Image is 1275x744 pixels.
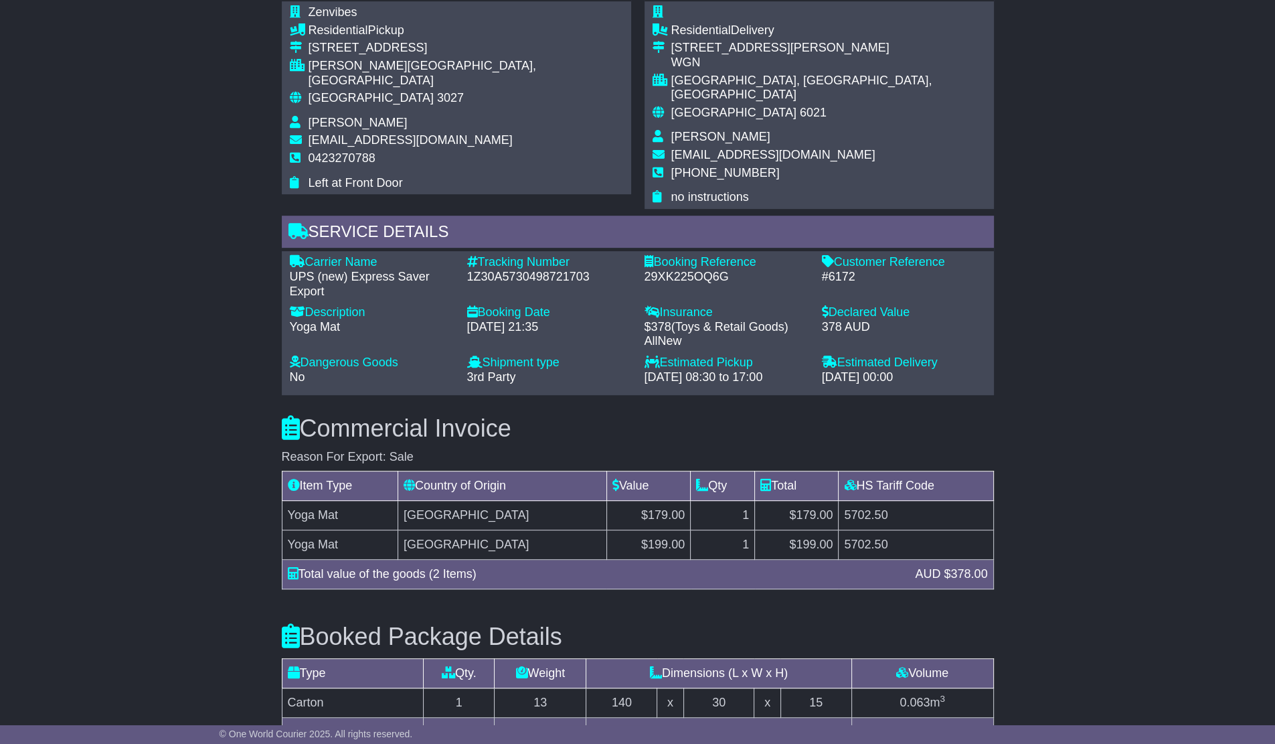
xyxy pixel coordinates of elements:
[282,501,398,530] td: Yoga Mat
[822,356,986,370] div: Estimated Delivery
[940,723,945,733] sup: 3
[645,320,809,349] div: $ ( )
[309,91,434,104] span: [GEOGRAPHIC_DATA]
[671,166,780,179] span: [PHONE_NUMBER]
[780,688,851,718] td: 15
[822,270,986,285] div: #6172
[606,530,690,560] td: $199.00
[691,471,755,501] td: Qty
[839,471,993,501] td: HS Tariff Code
[398,471,607,501] td: Country of Origin
[671,130,770,143] span: [PERSON_NAME]
[800,106,827,119] span: 6021
[220,729,413,739] span: © One World Courier 2025. All rights reserved.
[309,59,623,88] div: [PERSON_NAME][GEOGRAPHIC_DATA], [GEOGRAPHIC_DATA]
[822,305,986,320] div: Declared Value
[839,530,993,560] td: 5702.50
[290,305,454,320] div: Description
[683,688,754,718] td: 30
[671,106,796,119] span: [GEOGRAPHIC_DATA]
[606,501,690,530] td: $179.00
[290,270,454,299] div: UPS (new) Express Saver Export
[822,255,986,270] div: Customer Reference
[309,23,368,37] span: Residential
[282,450,994,465] div: Reason For Export: Sale
[309,41,623,56] div: [STREET_ADDRESS]
[839,501,993,530] td: 5702.50
[586,688,657,718] td: 140
[309,133,513,147] span: [EMAIL_ADDRESS][DOMAIN_NAME]
[671,148,875,161] span: [EMAIL_ADDRESS][DOMAIN_NAME]
[290,370,305,384] span: No
[645,356,809,370] div: Estimated Pickup
[437,91,464,104] span: 3027
[675,320,784,333] span: Toys & Retail Goods
[822,370,986,385] div: [DATE] 00:00
[691,501,755,530] td: 1
[309,5,357,19] span: Zenvibes
[671,190,749,204] span: no instructions
[467,270,631,285] div: 1Z30A5730498721703
[586,659,851,688] td: Dimensions (L x W x H)
[671,56,986,70] div: WGN
[282,659,424,688] td: Type
[495,688,586,718] td: 13
[645,270,809,285] div: 29XK225OQ6G
[282,471,398,501] td: Item Type
[495,659,586,688] td: Weight
[424,688,495,718] td: 1
[940,694,945,704] sup: 3
[657,688,683,718] td: x
[908,565,994,583] div: AUD $378.00
[755,530,839,560] td: $199.00
[645,255,809,270] div: Booking Reference
[754,688,780,718] td: x
[755,501,839,530] td: $179.00
[671,23,731,37] span: Residential
[467,305,631,320] div: Booking Date
[851,688,993,718] td: m
[467,320,631,335] div: [DATE] 21:35
[424,659,495,688] td: Qty.
[645,334,809,349] div: AllNew
[671,41,986,56] div: [STREET_ADDRESS][PERSON_NAME]
[281,565,909,583] div: Total value of the goods (2 Items)
[398,501,607,530] td: [GEOGRAPHIC_DATA]
[282,216,994,252] div: Service Details
[282,688,424,718] td: Carton
[755,471,839,501] td: Total
[691,530,755,560] td: 1
[398,530,607,560] td: [GEOGRAPHIC_DATA]
[651,320,671,333] span: 378
[309,23,623,38] div: Pickup
[309,151,375,165] span: 0423270788
[822,320,986,335] div: 378 AUD
[851,659,993,688] td: Volume
[282,415,994,442] h3: Commercial Invoice
[645,370,809,385] div: [DATE] 08:30 to 17:00
[900,696,930,709] span: 0.063
[467,255,631,270] div: Tracking Number
[290,356,454,370] div: Dangerous Goods
[282,530,398,560] td: Yoga Mat
[467,370,516,384] span: 3rd Party
[671,23,986,38] div: Delivery
[309,116,408,129] span: [PERSON_NAME]
[606,471,690,501] td: Value
[645,305,809,320] div: Insurance
[290,320,454,335] div: Yoga Mat
[671,74,986,102] div: [GEOGRAPHIC_DATA], [GEOGRAPHIC_DATA], [GEOGRAPHIC_DATA]
[282,623,994,650] h3: Booked Package Details
[467,356,631,370] div: Shipment type
[309,176,403,190] span: Left at Front Door
[290,255,454,270] div: Carrier Name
